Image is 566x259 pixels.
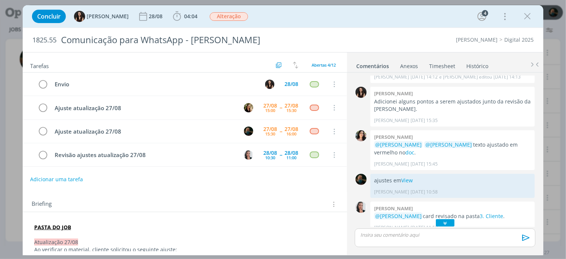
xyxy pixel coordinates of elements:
[374,189,409,195] p: [PERSON_NAME]
[493,74,521,80] span: [DATE] 14:13
[37,13,61,19] span: Concluir
[504,36,534,43] a: Digital 2025
[265,108,275,112] div: 15:00
[286,156,296,160] div: 11:00
[52,127,237,136] div: Ajuste atualização 27/08
[52,80,258,89] div: Envio
[32,10,66,23] button: Concluir
[264,79,275,90] button: I
[425,141,472,148] span: @[PERSON_NAME]
[244,103,253,112] img: C
[375,212,422,220] span: @[PERSON_NAME]
[265,80,274,89] img: I
[400,63,418,70] div: Anexos
[374,205,413,212] b: [PERSON_NAME]
[356,174,367,185] img: M
[482,10,488,16] div: 4
[374,212,531,220] p: card revisado na pasta .
[284,127,298,132] div: 27/08
[374,117,409,124] p: [PERSON_NAME]
[374,98,531,113] p: Adicionei alguns pontos a serem ajustados junto da revisão da [PERSON_NAME].
[374,224,409,231] p: [PERSON_NAME]
[480,212,503,220] a: 3. Cliente
[52,150,237,160] div: Revisão ajustes atualização 27/08
[476,10,488,22] button: 4
[263,103,277,108] div: 27/08
[265,156,275,160] div: 10:30
[411,74,438,80] span: [DATE] 14:12
[34,246,335,253] p: Ao verificar o material, cliente solicitou o seguinte ajuste:
[244,150,253,160] img: C
[374,177,531,184] p: ajustes em
[52,103,237,113] div: Ajuste atualização 27/08
[280,129,282,134] span: --
[356,59,389,70] a: Comentários
[74,11,85,22] img: I
[429,59,456,70] a: Timesheet
[411,224,438,231] span: [DATE] 11:50
[411,161,438,167] span: [DATE] 15:45
[280,152,282,157] span: --
[171,10,199,22] button: 04:04
[243,149,254,160] button: C
[87,14,129,19] span: [PERSON_NAME]
[149,14,164,19] div: 28/08
[374,90,413,97] b: [PERSON_NAME]
[284,150,298,156] div: 28/08
[184,13,197,20] span: 04:04
[374,141,531,156] p: texto ajustado em vermelho no .
[286,108,296,112] div: 15:30
[284,103,298,108] div: 27/08
[243,126,254,137] button: M
[209,12,248,21] button: Alteração
[32,36,57,44] span: 1825.55
[263,150,277,156] div: 28/08
[374,74,409,80] p: [PERSON_NAME]
[411,189,438,195] span: [DATE] 10:58
[293,62,298,68] img: arrow-down-up.svg
[34,224,71,231] a: PASTA DO JOB
[280,105,282,110] span: --
[244,127,253,136] img: M
[375,141,422,148] span: @[PERSON_NAME]
[401,177,413,184] a: View
[356,202,367,213] img: C
[34,239,78,246] span: Atualização 27/08
[32,199,52,209] span: Briefing
[30,61,49,70] span: Tarefas
[356,130,367,141] img: T
[284,81,298,87] div: 28/08
[374,161,409,167] p: [PERSON_NAME]
[23,5,543,255] div: dialog
[30,173,83,186] button: Adicionar uma tarefa
[466,59,489,70] a: Histórico
[263,127,277,132] div: 27/08
[405,149,414,156] a: doc
[243,102,254,113] button: C
[58,31,322,49] div: Comunicação para WhatsApp - [PERSON_NAME]
[74,11,129,22] button: I[PERSON_NAME]
[265,132,275,136] div: 15:30
[456,36,498,43] a: [PERSON_NAME]
[356,87,367,98] img: I
[439,74,492,80] span: e [PERSON_NAME] editou
[210,12,248,21] span: Alteração
[312,62,336,68] span: Abertas 4/12
[411,117,438,124] span: [DATE] 15:35
[286,132,296,136] div: 16:00
[374,134,413,140] b: [PERSON_NAME]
